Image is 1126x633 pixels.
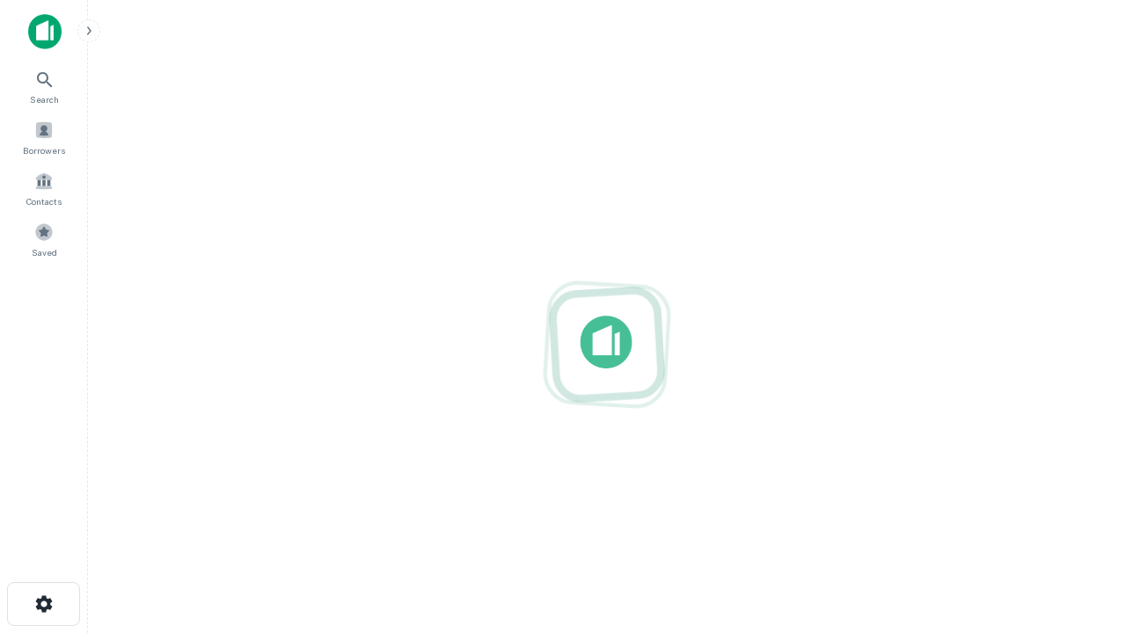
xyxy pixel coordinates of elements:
a: Contacts [5,164,83,212]
a: Search [5,62,83,110]
span: Search [30,92,59,106]
img: capitalize-icon.png [28,14,62,49]
span: Contacts [26,194,62,208]
span: Borrowers [23,143,65,157]
a: Saved [5,215,83,263]
a: Borrowers [5,113,83,161]
iframe: Chat Widget [1038,492,1126,577]
span: Saved [32,245,57,259]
